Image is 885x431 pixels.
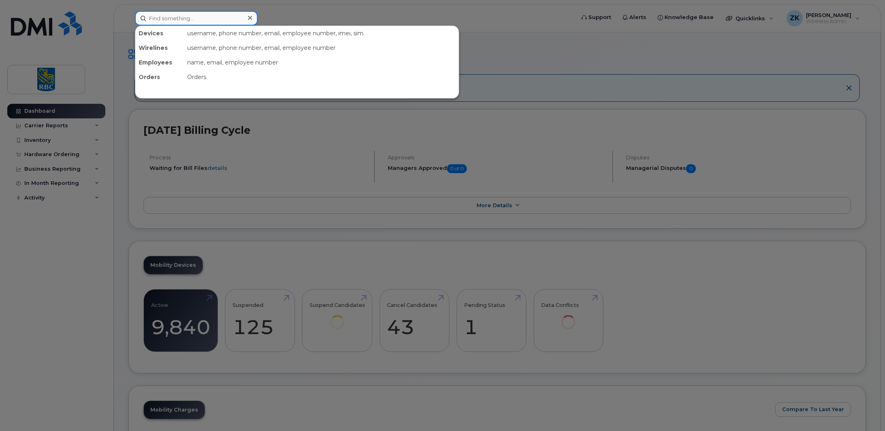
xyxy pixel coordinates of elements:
[184,70,459,84] div: Orders
[184,55,459,70] div: name, email, employee number
[184,26,459,41] div: username, phone number, email, employee number, imei, sim
[184,41,459,55] div: username, phone number, email, employee number
[135,55,184,70] div: Employees
[135,41,184,55] div: Wirelines
[135,70,184,84] div: Orders
[135,26,184,41] div: Devices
